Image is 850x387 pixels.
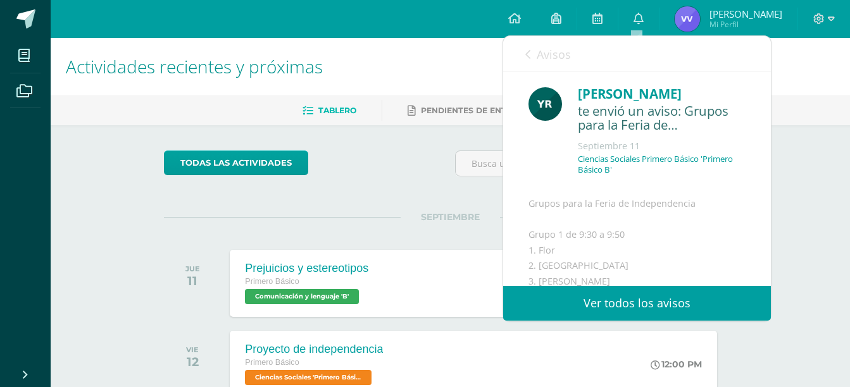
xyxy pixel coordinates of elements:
[651,359,702,370] div: 12:00 PM
[709,8,782,20] span: [PERSON_NAME]
[66,54,323,78] span: Actividades recientes y próximas
[185,264,200,273] div: JUE
[401,211,500,223] span: SEPTIEMBRE
[164,150,308,175] a: todas las Actividades
[186,345,199,354] div: VIE
[578,104,746,133] div: te envió un aviso: Grupos para la Feria de Independencia
[578,154,746,175] p: Ciencias Sociales Primero Básico 'Primero Básico B'
[528,87,562,121] img: 765d7ba1372dfe42393184f37ff644ec.png
[709,19,782,30] span: Mi Perfil
[318,106,356,115] span: Tablero
[503,286,771,321] a: Ver todos los avisos
[421,106,529,115] span: Pendientes de entrega
[537,47,571,62] span: Avisos
[245,358,299,367] span: Primero Básico
[245,370,372,385] span: Ciencias Sociales 'Primero Básico B'
[186,354,199,369] div: 12
[578,140,746,152] div: Septiembre 11
[675,6,700,32] img: 033aba296bfd0068b0f675ebeb2f7a23.png
[408,101,529,121] a: Pendientes de entrega
[245,289,359,304] span: Comunicación y lenguaje 'B'
[245,277,299,286] span: Primero Básico
[245,262,368,275] div: Prejuicios y estereotipos
[185,273,200,288] div: 11
[245,343,383,356] div: Proyecto de independencia
[456,151,736,176] input: Busca una actividad próxima aquí...
[578,84,746,104] div: [PERSON_NAME]
[303,101,356,121] a: Tablero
